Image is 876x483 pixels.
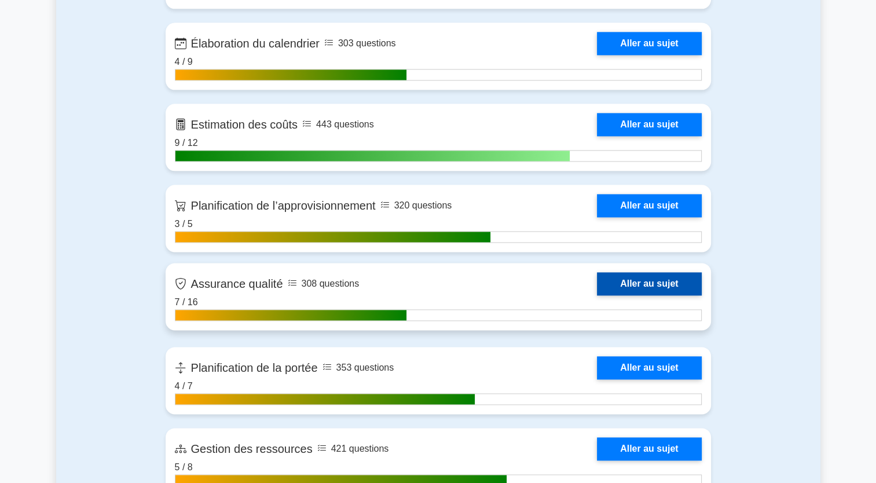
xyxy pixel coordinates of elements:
[597,356,701,379] a: Aller au sujet
[597,32,701,55] a: Aller au sujet
[597,272,701,295] a: Aller au sujet
[597,194,701,217] a: Aller au sujet
[597,437,701,460] a: Aller au sujet
[597,113,701,136] a: Aller au sujet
